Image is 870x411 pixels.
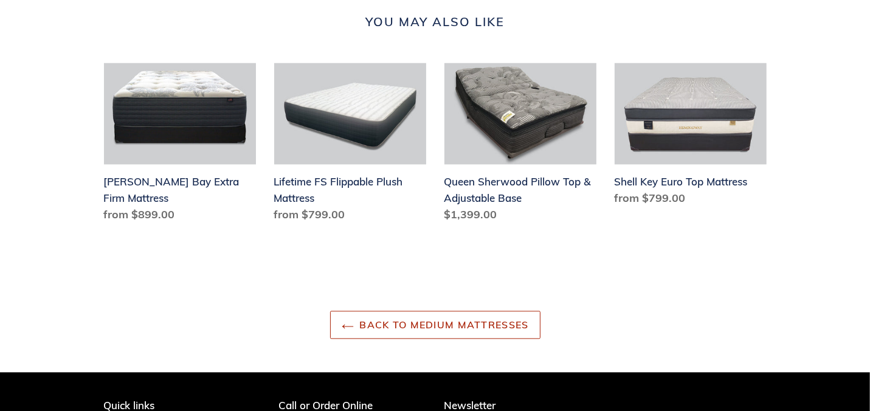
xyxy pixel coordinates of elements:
a: Queen Sherwood Pillow Top & Adjustable Base [444,63,596,227]
h2: You may also like [104,15,767,29]
a: Lifetime FS Flippable Plush Mattress [274,63,426,227]
a: Chadwick Bay Extra Firm Mattress [104,63,256,227]
a: Shell Key Euro Top Mattress [615,63,767,211]
a: Back to Medium Mattresses [330,311,540,339]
